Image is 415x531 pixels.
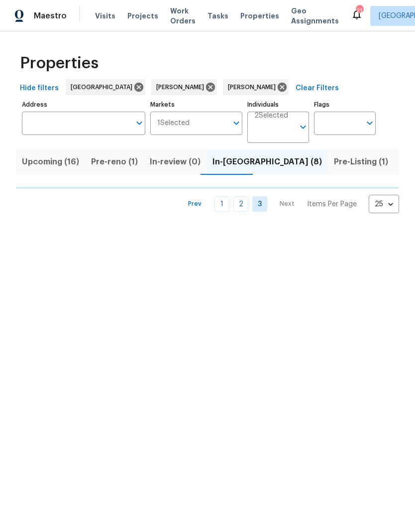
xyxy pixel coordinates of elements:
span: Pre-Listing (1) [334,155,388,169]
a: Goto page 1 [214,196,229,212]
button: Hide filters [16,79,63,98]
span: Properties [20,58,99,68]
span: Projects [127,11,158,21]
button: Clear Filters [292,79,343,98]
div: 21 [356,6,363,16]
div: [PERSON_NAME] [151,79,217,95]
span: In-review (0) [150,155,201,169]
span: 2 Selected [254,112,288,120]
button: Prev [179,197,210,211]
span: Geo Assignments [291,6,339,26]
span: Clear Filters [296,82,339,95]
button: Open [296,120,310,134]
label: Individuals [247,102,309,108]
button: Open [363,116,377,130]
span: In-[GEOGRAPHIC_DATA] (8) [212,155,322,169]
span: Maestro [34,11,67,21]
span: Work Orders [170,6,196,26]
div: 25 [369,191,399,217]
span: Visits [95,11,115,21]
span: [PERSON_NAME] [228,82,280,92]
a: Goto page 2 [233,196,248,212]
span: Upcoming (16) [22,155,79,169]
span: Pre-reno (1) [91,155,138,169]
button: Open [132,116,146,130]
span: Tasks [207,12,228,19]
span: Hide filters [20,82,59,95]
div: [GEOGRAPHIC_DATA] [66,79,145,95]
button: Open [229,116,243,130]
span: 1 Selected [157,119,190,128]
nav: Pagination Navigation [179,195,399,213]
label: Address [22,102,145,108]
span: [PERSON_NAME] [156,82,208,92]
label: Flags [314,102,376,108]
label: Markets [150,102,243,108]
div: [PERSON_NAME] [223,79,289,95]
a: Goto page 3 [252,196,267,212]
p: Items Per Page [307,199,357,209]
span: [GEOGRAPHIC_DATA] [71,82,136,92]
span: Properties [240,11,279,21]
